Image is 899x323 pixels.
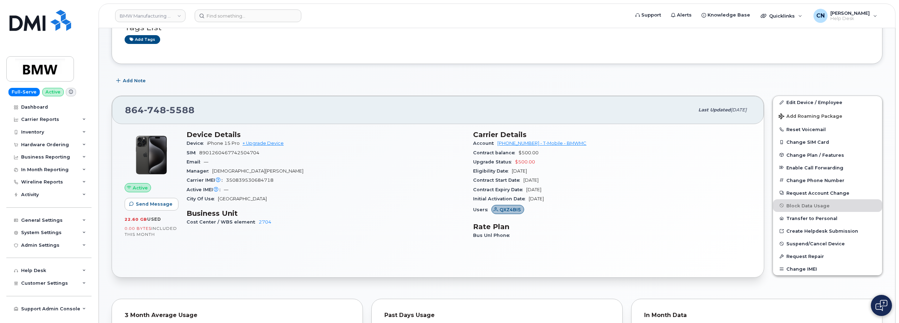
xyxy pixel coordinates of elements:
span: [DATE] [526,187,541,192]
div: Quicklinks [756,9,807,23]
span: 22.60 GB [125,217,147,222]
h3: Business Unit [187,209,465,218]
span: iPhone 15 Pro [207,141,240,146]
h3: Tags List [125,23,869,32]
span: Account [473,141,497,146]
span: Upgrade Status [473,159,515,164]
button: Send Message [125,198,178,211]
span: [DATE] [529,196,544,201]
span: Contract Expiry Date [473,187,526,192]
span: Device [187,141,207,146]
button: Suspend/Cancel Device [773,237,882,250]
div: In Month Data [644,312,869,319]
span: Send Message [136,201,172,207]
button: Change Phone Number [773,174,882,187]
span: [PERSON_NAME] [830,10,870,16]
button: Reset Voicemail [773,123,882,136]
a: BMW Manufacturing Co LLC [115,9,186,22]
span: $500.00 [518,150,539,155]
span: [DEMOGRAPHIC_DATA][PERSON_NAME] [212,168,303,174]
span: Initial Activation Date [473,196,529,201]
button: Block Data Usage [773,199,882,212]
div: 3 Month Average Usage [125,312,350,319]
span: Help Desk [830,16,870,21]
a: + Upgrade Device [243,141,284,146]
span: Carrier IMEI [187,177,226,183]
span: Add Note [123,77,146,84]
a: Knowledge Base [697,8,755,22]
button: Add Note [112,75,152,87]
span: 8901260467742504704 [199,150,259,155]
span: [GEOGRAPHIC_DATA] [218,196,267,201]
span: Last updated [698,107,731,112]
span: $500.00 [515,159,535,164]
button: Change SIM Card [773,136,882,148]
span: used [147,217,161,222]
button: Request Account Change [773,187,882,199]
span: 350839530684718 [226,177,274,183]
a: Support [630,8,666,22]
a: Edit Device / Employee [773,96,882,109]
span: [DATE] [731,107,747,112]
span: 5588 [166,105,195,115]
span: City Of Use [187,196,218,201]
span: Active IMEI [187,187,224,192]
span: Quicklinks [769,13,795,19]
h3: Device Details [187,130,465,139]
span: Alerts [677,12,692,19]
span: — [224,187,228,192]
span: 864 [125,105,195,115]
span: CN [816,12,825,20]
button: Change IMEI [773,263,882,275]
span: Bus Unl Phone [473,233,513,238]
button: Request Repair [773,250,882,263]
div: Connor Nguyen [809,9,882,23]
span: Add Roaming Package [779,114,842,120]
span: Email [187,159,204,164]
span: SIM [187,150,199,155]
button: Change Plan / Features [773,149,882,161]
span: Change Plan / Features [786,152,844,157]
span: Manager [187,168,212,174]
span: Knowledge Base [708,12,750,19]
button: Add Roaming Package [773,109,882,123]
span: 0.00 Bytes [125,226,151,231]
span: — [204,159,208,164]
button: Transfer to Personal [773,212,882,225]
a: [PHONE_NUMBER] - T-Mobile - BMWMC [497,141,586,146]
input: Find something... [195,9,301,22]
span: Contract Start Date [473,177,523,183]
a: Create Helpdesk Submission [773,225,882,237]
a: Add tags [125,35,160,44]
span: Support [641,12,661,19]
a: 2704 [259,219,271,225]
div: Past Days Usage [384,312,610,319]
span: Cost Center / WBS element [187,219,259,225]
span: [DATE] [512,168,527,174]
span: [DATE] [523,177,539,183]
a: QXZ4BI5 [491,207,524,212]
img: Open chat [875,300,887,311]
span: QXZ4BI5 [499,206,521,213]
span: Eligibility Date [473,168,512,174]
span: Enable Call Forwarding [786,165,843,170]
img: iPhone_15_Pro_Black.png [130,134,172,176]
h3: Rate Plan [473,222,751,231]
span: Active [133,185,148,191]
a: Alerts [666,8,697,22]
h3: Carrier Details [473,130,751,139]
span: 748 [144,105,166,115]
span: Suspend/Cancel Device [786,241,845,246]
button: Enable Call Forwarding [773,161,882,174]
span: Users [473,207,491,212]
span: Contract balance [473,150,518,155]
